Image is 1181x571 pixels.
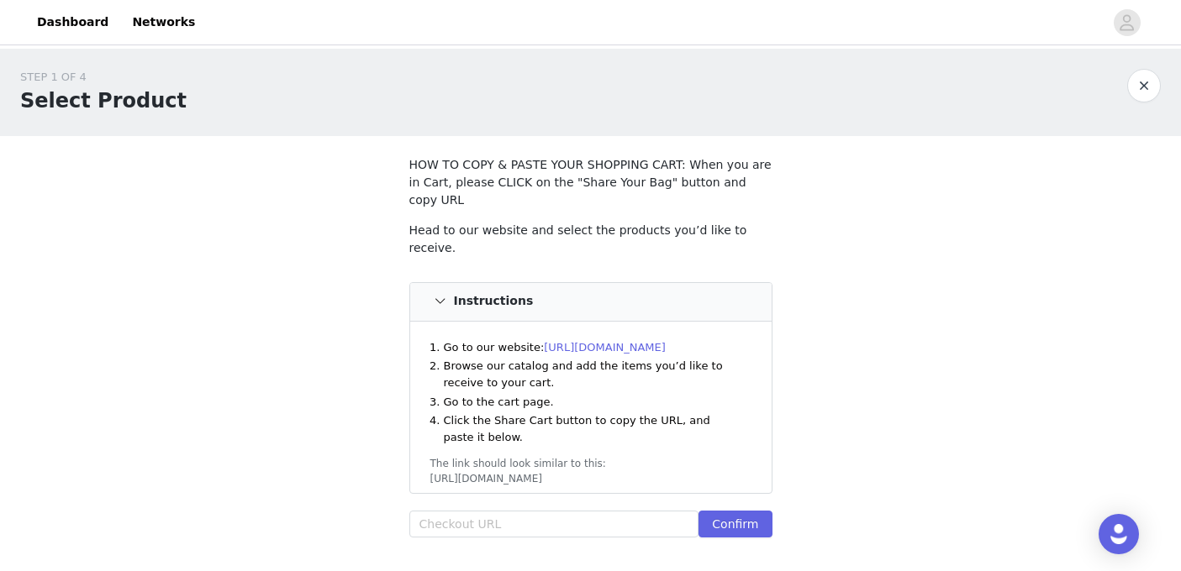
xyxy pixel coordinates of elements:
li: Browse our catalog and add the items you’d like to receive to your cart. [444,358,743,390]
a: Networks [122,3,205,41]
div: Open Intercom Messenger [1099,514,1139,554]
input: Checkout URL [409,511,699,537]
p: HOW TO COPY & PASTE YOUR SHOPPING CART: When you are in Cart, please CLICK on the "Share Your Bag... [409,156,772,209]
a: Dashboard [27,3,119,41]
h4: Instructions [454,295,534,308]
li: Go to the cart page. [444,394,743,411]
li: Go to our website: [444,339,743,356]
div: The link should look similar to this: [430,456,751,471]
p: Head to our website and select the products you’d like to receive. [409,222,772,257]
h1: Select Product [20,86,187,116]
button: Confirm [699,511,772,537]
div: avatar [1119,9,1135,36]
a: [URL][DOMAIN_NAME] [544,341,666,354]
div: [URL][DOMAIN_NAME] [430,471,751,486]
li: Click the Share Cart button to copy the URL, and paste it below. [444,412,743,445]
div: STEP 1 OF 4 [20,69,187,86]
